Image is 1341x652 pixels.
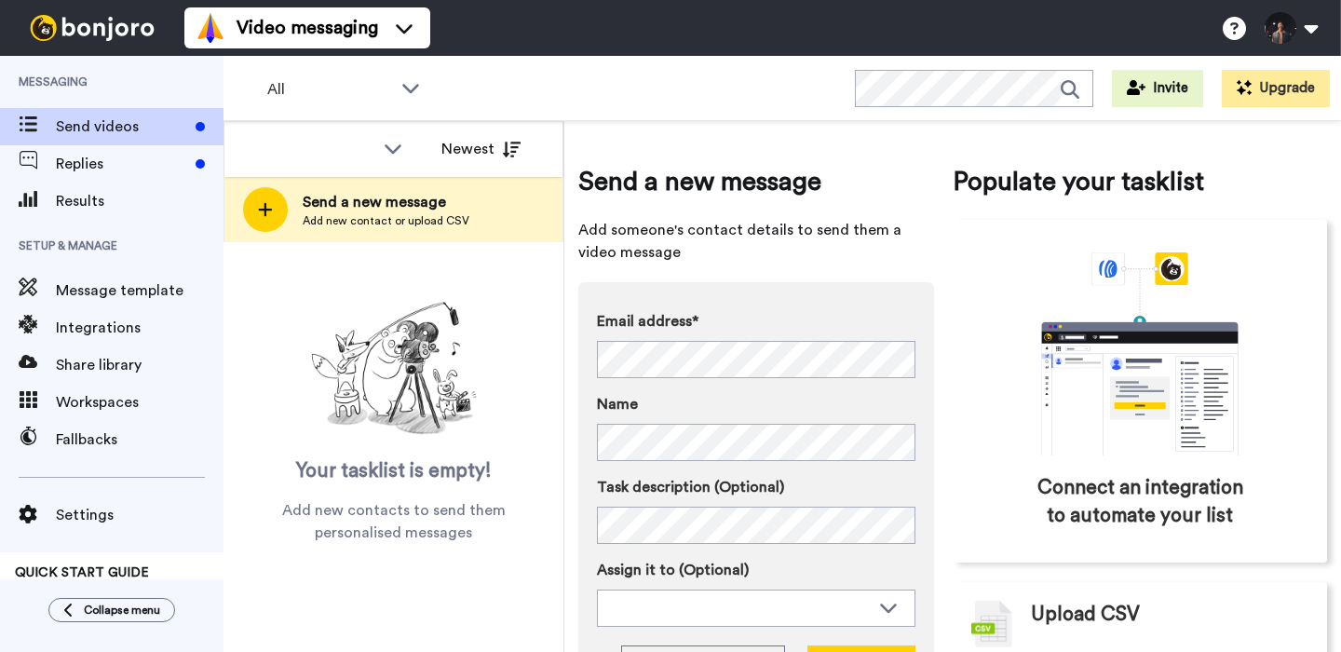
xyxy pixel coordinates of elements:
[56,279,223,302] span: Message template
[597,476,915,498] label: Task description (Optional)
[1000,252,1280,455] div: animation
[56,428,223,451] span: Fallbacks
[48,598,175,622] button: Collapse menu
[597,393,638,415] span: Name
[56,115,188,138] span: Send videos
[237,15,378,41] span: Video messaging
[56,391,223,414] span: Workspaces
[953,163,1327,200] span: Populate your tasklist
[296,457,492,485] span: Your tasklist is empty!
[84,603,160,618] span: Collapse menu
[196,13,225,43] img: vm-color.svg
[578,163,934,200] span: Send a new message
[56,354,223,376] span: Share library
[56,190,223,212] span: Results
[303,213,469,228] span: Add new contact or upload CSV
[267,78,392,101] span: All
[303,191,469,213] span: Send a new message
[251,499,535,544] span: Add new contacts to send them personalised messages
[22,15,162,41] img: bj-logo-header-white.svg
[1032,474,1248,530] span: Connect an integration to automate your list
[578,219,934,264] span: Add someone's contact details to send them a video message
[971,601,1012,647] img: csv-grey.png
[1112,70,1203,107] button: Invite
[1222,70,1330,107] button: Upgrade
[597,310,915,333] label: Email address*
[427,130,535,168] button: Newest
[56,317,223,339] span: Integrations
[56,153,188,175] span: Replies
[301,294,487,443] img: ready-set-action.png
[1031,601,1140,629] span: Upload CSV
[15,566,149,579] span: QUICK START GUIDE
[56,504,223,526] span: Settings
[597,559,915,581] label: Assign it to (Optional)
